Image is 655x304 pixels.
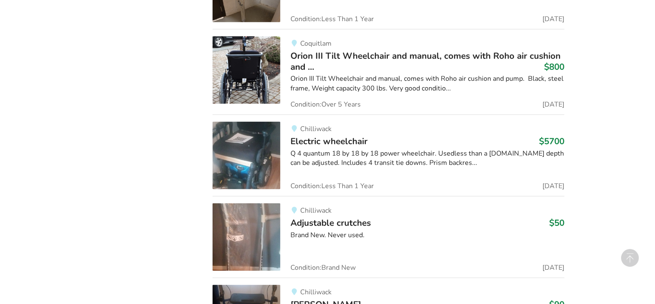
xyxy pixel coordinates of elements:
[290,183,374,189] span: Condition: Less Than 1 Year
[542,16,564,22] span: [DATE]
[300,288,332,297] span: Chilliwack
[542,264,564,271] span: [DATE]
[300,39,332,48] span: Coquitlam
[300,206,332,215] span: Chilliwack
[213,196,564,278] a: mobility-adjustable crutches ChilliwackAdjustable crutches$50Brand New. Never used.Condition:Bran...
[290,50,561,73] span: Orion III Tilt Wheelchair and manual, comes with Roho air cushion and ...
[542,101,564,108] span: [DATE]
[539,136,564,147] h3: $5700
[549,217,564,228] h3: $50
[213,36,280,104] img: mobility-orion iii tilt wheelchair and manual, comes with roho air cushion and pump. black, steel...
[290,101,361,108] span: Condition: Over 5 Years
[290,74,564,93] div: Orion III Tilt Wheelchair and manual, comes with Roho air cushion and pump. Black, steel frame, W...
[290,149,564,168] div: Q 4 quantum 18 by 18 by 18 power wheelchair. Usedless than a [DOMAIN_NAME] depth can be adjusted....
[213,115,564,196] a: mobility-electric wheelchair ChilliwackElectric wheelchair$5700Q 4 quantum 18 by 18 by 18 power w...
[542,183,564,189] span: [DATE]
[213,29,564,115] a: mobility-orion iii tilt wheelchair and manual, comes with roho air cushion and pump. black, steel...
[544,61,564,72] h3: $800
[290,230,564,240] div: Brand New. Never used.
[213,203,280,271] img: mobility-adjustable crutches
[300,124,332,134] span: Chilliwack
[290,217,371,229] span: Adjustable crutches
[290,264,356,271] span: Condition: Brand New
[213,122,280,189] img: mobility-electric wheelchair
[290,16,374,22] span: Condition: Less Than 1 Year
[290,135,368,147] span: Electric wheelchair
